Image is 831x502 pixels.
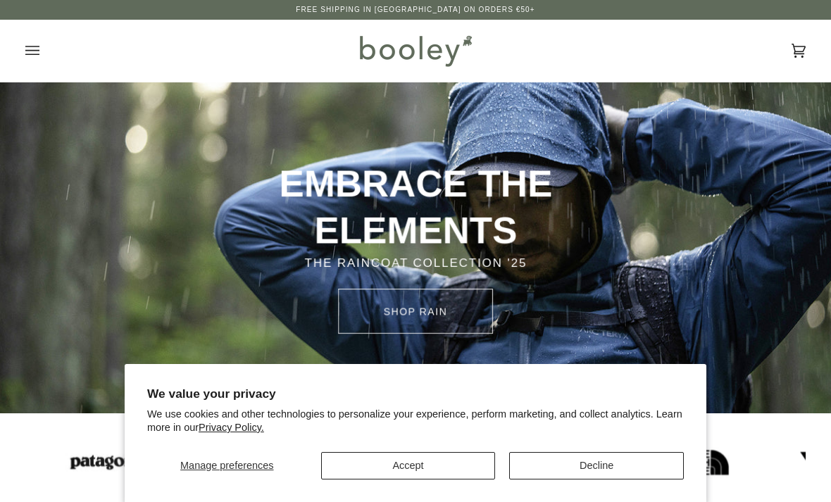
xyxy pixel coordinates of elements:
[147,387,684,401] h2: We value your privacy
[338,289,493,334] a: SHOP rain
[180,460,273,471] span: Manage preferences
[321,452,496,479] button: Accept
[509,452,684,479] button: Decline
[25,20,68,82] button: Open menu
[180,254,652,272] p: THE RAINCOAT COLLECTION '25
[147,408,684,434] p: We use cookies and other technologies to personalize your experience, perform marketing, and coll...
[199,422,264,433] a: Privacy Policy.
[296,4,535,15] p: Free Shipping in [GEOGRAPHIC_DATA] on Orders €50+
[354,30,477,71] img: Booley
[147,452,307,479] button: Manage preferences
[180,161,652,253] p: EMBRACE THE ELEMENTS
